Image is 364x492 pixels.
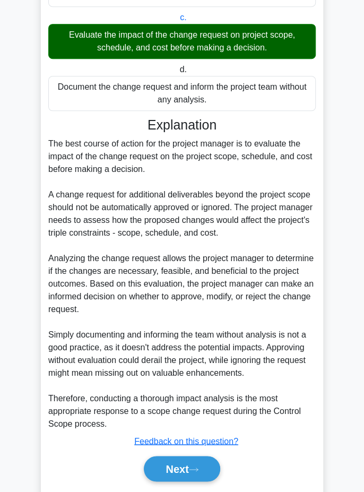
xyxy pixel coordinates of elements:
div: Document the change request and inform the project team without any analysis. [48,76,316,111]
span: d. [180,65,187,74]
div: The best course of action for the project manager is to evaluate the impact of the change request... [48,137,316,430]
div: Evaluate the impact of the change request on project scope, schedule, and cost before making a de... [48,24,316,59]
span: c. [180,13,186,22]
button: Next [144,456,220,481]
h3: Explanation [55,117,309,133]
a: Feedback on this question? [134,436,238,445]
